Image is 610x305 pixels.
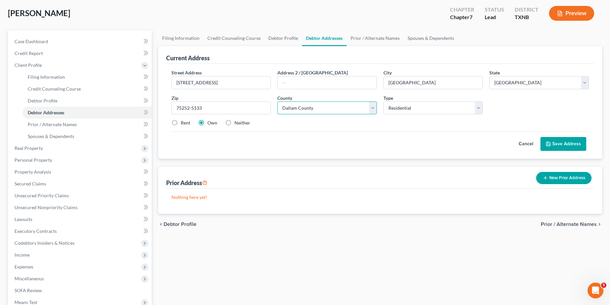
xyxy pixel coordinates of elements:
div: Current Address [166,54,210,62]
button: New Prior Address [536,172,592,184]
a: Prior / Alternate Names [22,119,152,130]
span: State [489,70,500,75]
span: [PERSON_NAME] [8,8,70,18]
div: District [515,6,538,14]
span: Client Profile [15,62,42,68]
i: chevron_right [597,222,602,227]
input: Enter street address [172,76,271,89]
span: Debtor Profile [164,222,197,227]
a: Spouses & Dependents [404,30,458,46]
span: Executory Contracts [15,228,57,234]
label: Neither [234,120,250,126]
label: Type [383,95,393,101]
span: Unsecured Nonpriority Claims [15,205,77,210]
span: Credit Report [15,50,43,56]
button: Save Address [540,137,586,151]
a: Lawsuits [9,213,152,225]
span: Real Property [15,145,43,151]
span: Debtor Addresses [28,110,64,115]
i: chevron_left [158,222,164,227]
a: Unsecured Nonpriority Claims [9,202,152,213]
a: Credit Report [9,47,152,59]
a: Prior / Alternate Names [347,30,404,46]
div: Prior Address [166,179,207,187]
span: Property Analysis [15,169,51,175]
span: SOFA Review [15,288,42,293]
span: Street Address [171,70,202,75]
div: TXNB [515,14,538,21]
a: Filing Information [22,71,152,83]
span: Zip [171,95,178,101]
span: Credit Counseling Course [28,86,81,92]
span: County [277,95,292,101]
button: Preview [549,6,594,21]
a: Executory Contracts [9,225,152,237]
a: Debtor Profile [22,95,152,107]
button: Prior / Alternate Names chevron_right [541,222,602,227]
a: Filing Information [158,30,203,46]
span: City [383,70,392,75]
a: Credit Counseling Course [203,30,264,46]
span: Prior / Alternate Names [541,222,597,227]
span: Secured Claims [15,181,46,186]
a: Unsecured Priority Claims [9,190,152,202]
a: Secured Claims [9,178,152,190]
iframe: Intercom live chat [588,283,603,298]
span: 7 [470,14,473,20]
div: Lead [485,14,504,21]
a: SOFA Review [9,285,152,296]
span: Debtor Profile [28,98,57,103]
span: Prior / Alternate Names [28,122,77,127]
a: Debtor Profile [264,30,302,46]
span: Filing Information [28,74,65,80]
div: Status [485,6,504,14]
p: Nothing here yet! [171,194,589,201]
a: Case Dashboard [9,36,152,47]
input: XXXXX [171,101,271,115]
input: Enter city... [384,76,483,89]
span: 5 [601,283,606,288]
span: Miscellaneous [15,276,44,281]
span: Unsecured Priority Claims [15,193,69,198]
a: Debtor Addresses [22,107,152,119]
a: Property Analysis [9,166,152,178]
div: Chapter [450,14,474,21]
span: Lawsuits [15,216,32,222]
button: chevron_left Debtor Profile [158,222,197,227]
input: -- [278,76,377,89]
label: Own [207,120,217,126]
a: Debtor Addresses [302,30,347,46]
a: Credit Counseling Course [22,83,152,95]
span: Spouses & Dependents [28,133,74,139]
span: Income [15,252,30,258]
div: Chapter [450,6,474,14]
button: Cancel [511,137,540,151]
label: Rent [181,120,190,126]
a: Spouses & Dependents [22,130,152,142]
span: Expenses [15,264,33,269]
span: Codebtors Insiders & Notices [15,240,75,246]
span: Case Dashboard [15,39,48,44]
span: Means Test [15,299,37,305]
span: Personal Property [15,157,52,163]
label: Address 2 / [GEOGRAPHIC_DATA] [277,69,348,76]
